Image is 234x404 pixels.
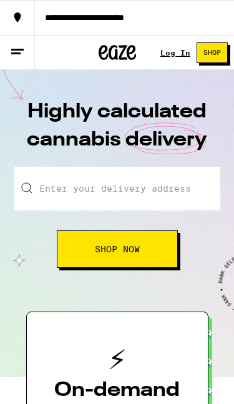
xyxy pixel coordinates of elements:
[160,49,190,57] a: Log In
[14,167,220,210] input: Enter your delivery address
[190,42,234,63] a: Shop
[203,49,221,56] span: Shop
[95,245,140,254] span: Shop Now
[24,98,211,167] h1: Highly calculated cannabis delivery
[197,42,228,63] button: Shop
[57,230,178,268] button: Shop Now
